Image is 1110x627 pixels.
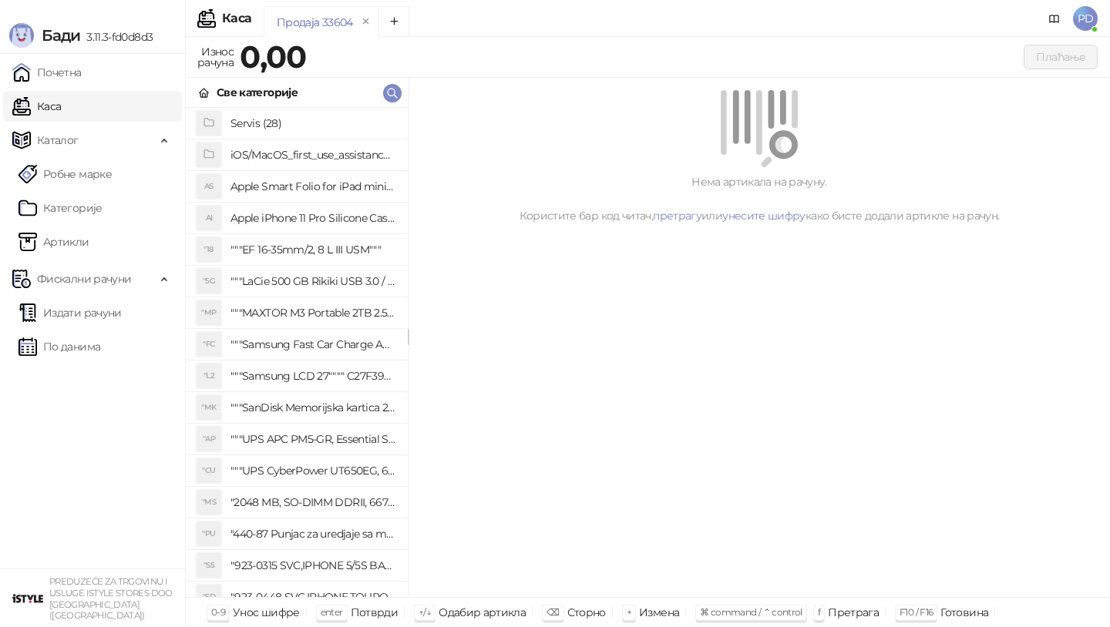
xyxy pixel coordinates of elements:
span: enter [321,606,343,618]
div: "CU [197,458,221,483]
div: "AP [197,427,221,451]
h4: Apple iPhone 11 Pro Silicone Case - Black [230,206,395,230]
h4: """MAXTOR M3 Portable 2TB 2.5"""" crni eksterni hard disk HX-M201TCB/GM""" [230,300,395,325]
span: ⌫ [547,606,559,618]
h4: "2048 MB, SO-DIMM DDRII, 667 MHz, Napajanje 1,8 0,1 V, Latencija CL5" [230,490,395,515]
div: "SD [197,585,221,609]
h4: iOS/MacOS_first_use_assistance (4) [230,142,395,167]
h4: "923-0315 SVC,IPHONE 5/5S BATTERY REMOVAL TRAY Držač za iPhone sa kojim se otvara display [230,553,395,578]
a: Издати рачуни [18,297,122,328]
div: Сторно [567,602,606,622]
h4: """LaCie 500 GB Rikiki USB 3.0 / Ultra Compact & Resistant aluminum / USB 3.0 / 2.5""""""" [230,269,395,293]
a: Робне марке [18,159,112,189]
div: "L2 [197,364,221,388]
div: "PU [197,521,221,546]
span: + [627,606,631,618]
span: 3.11.3-fd0d8d3 [80,30,153,44]
div: Све категорије [217,84,298,101]
div: Измена [639,602,679,622]
span: F10 / F16 [900,606,933,618]
div: Потврди [351,602,399,622]
div: Унос шифре [233,602,300,622]
div: "FC [197,332,221,357]
h4: Apple Smart Folio for iPad mini (A17 Pro) - Sage [230,174,395,199]
img: 64x64-companyLogo-77b92cf4-9946-4f36-9751-bf7bb5fd2c7d.png [12,583,43,614]
small: PREDUZEĆE ZA TRGOVINU I USLUGE ISTYLE STORES DOO [GEOGRAPHIC_DATA] ([GEOGRAPHIC_DATA]) [49,576,173,621]
a: ArtikliАртикли [18,226,89,257]
a: Почетна [12,57,82,88]
button: Add tab [378,6,409,37]
h4: """SanDisk Memorijska kartica 256GB microSDXC sa SD adapterom SDSQXA1-256G-GN6MA - Extreme PLUS, ... [230,395,395,420]
div: Каса [222,12,251,25]
span: f [818,606,820,618]
h4: """UPS CyberPower UT650EG, 650VA/360W , line-int., s_uko, desktop""" [230,458,395,483]
a: Категорије [18,193,103,223]
h4: "923-0448 SVC,IPHONE,TOURQUE DRIVER KIT .65KGF- CM Šrafciger " [230,585,395,609]
div: "5G [197,269,221,293]
a: Каса [12,91,61,122]
span: Каталог [37,125,79,156]
span: ↑/↓ [419,606,431,618]
span: PD [1073,6,1098,31]
div: Износ рачуна [194,42,237,72]
button: remove [356,15,376,28]
h4: """Samsung LCD 27"""" C27F390FHUXEN""" [230,364,395,388]
div: "18 [197,237,221,262]
div: "MS [197,490,221,515]
img: Logo [9,23,34,48]
a: претрагу [653,209,701,223]
div: grid [186,108,408,597]
div: Одабир артикла [439,602,526,622]
strong: 0,00 [240,38,306,75]
h4: """EF 16-35mm/2, 8 L III USM""" [230,237,395,262]
div: "S5 [197,553,221,578]
div: "MP [197,300,221,325]
div: Претрага [828,602,879,622]
h4: "440-87 Punjac za uredjaje sa micro USB portom 4/1, Stand." [230,521,395,546]
span: Фискални рачуни [37,263,131,294]
h4: Servis (28) [230,111,395,136]
div: "MK [197,395,221,420]
h4: """Samsung Fast Car Charge Adapter, brzi auto punja_, boja crna""" [230,332,395,357]
a: Документација [1042,6,1067,31]
div: AI [197,206,221,230]
button: Плаћање [1024,45,1098,69]
h4: """UPS APC PM5-GR, Essential Surge Arrest,5 utic_nica""" [230,427,395,451]
a: унесите шифру [722,209,806,223]
div: AS [197,174,221,199]
span: Бади [42,26,80,45]
div: Готовина [940,602,988,622]
div: Нема артикала на рачуну. Користите бар код читач, или како бисте додали артикле на рачун. [427,173,1091,224]
span: 0-9 [211,606,225,618]
span: ⌘ command / ⌃ control [700,606,802,618]
a: По данима [18,331,100,362]
div: Продаја 33604 [277,14,353,31]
